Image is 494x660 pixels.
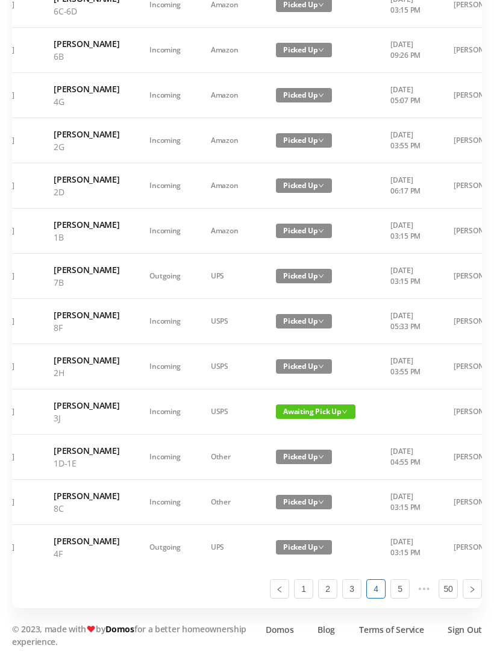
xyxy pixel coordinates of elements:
a: 5 [391,580,409,598]
i: icon: down [318,183,324,189]
a: 3 [343,580,361,598]
td: [DATE] 04:55 PM [375,435,439,480]
i: icon: down [318,92,324,98]
td: [DATE] 05:07 PM [375,73,439,118]
td: Outgoing [134,254,196,299]
span: Picked Up [276,88,332,102]
td: Other [196,480,261,525]
a: 50 [439,580,457,598]
span: Picked Up [276,495,332,509]
p: 2G [54,140,119,153]
i: icon: down [318,273,324,279]
h6: [PERSON_NAME] [54,399,119,412]
p: 6C-6D [54,5,119,17]
p: 2D [54,186,119,198]
td: UPS [196,525,261,570]
p: 2H [54,366,119,379]
td: [DATE] 03:55 PM [375,344,439,389]
p: 4F [54,547,119,560]
i: icon: down [342,409,348,415]
span: Picked Up [276,450,332,464]
i: icon: down [318,228,324,234]
li: 2 [318,579,337,599]
i: icon: down [318,544,324,550]
span: Picked Up [276,178,332,193]
td: [DATE] 03:15 PM [375,480,439,525]
i: icon: down [318,454,324,460]
a: 2 [319,580,337,598]
h6: [PERSON_NAME] [54,309,119,321]
td: Incoming [134,118,196,163]
a: 4 [367,580,385,598]
h6: [PERSON_NAME] [54,444,119,457]
td: Amazon [196,118,261,163]
p: 1B [54,231,119,244]
i: icon: down [318,363,324,369]
i: icon: down [318,47,324,53]
a: Domos [266,623,294,636]
i: icon: down [318,2,324,8]
h6: [PERSON_NAME] [54,173,119,186]
td: USPS [196,389,261,435]
td: Outgoing [134,525,196,570]
td: Incoming [134,435,196,480]
td: USPS [196,344,261,389]
a: Terms of Service [359,623,424,636]
span: Picked Up [276,314,332,328]
h6: [PERSON_NAME] [54,354,119,366]
li: 3 [342,579,361,599]
p: 7B [54,276,119,289]
td: Other [196,435,261,480]
td: [DATE] 03:15 PM [375,254,439,299]
td: Incoming [134,389,196,435]
td: Incoming [134,344,196,389]
p: 1D-1E [54,457,119,470]
i: icon: down [318,318,324,324]
td: USPS [196,299,261,344]
p: 3J [54,412,119,424]
span: Awaiting Pick Up [276,404,355,419]
td: Incoming [134,73,196,118]
td: Incoming [134,28,196,73]
li: Next Page [463,579,482,599]
p: 8C [54,502,119,515]
td: [DATE] 03:55 PM [375,118,439,163]
p: 6B [54,50,119,63]
h6: [PERSON_NAME] [54,218,119,231]
h6: [PERSON_NAME] [54,128,119,140]
a: Domos [105,623,134,635]
td: [DATE] 03:15 PM [375,209,439,254]
h6: [PERSON_NAME] [54,83,119,95]
h6: [PERSON_NAME] [54,489,119,502]
span: Picked Up [276,133,332,148]
td: Amazon [196,163,261,209]
h6: [PERSON_NAME] [54,263,119,276]
span: Picked Up [276,359,332,374]
td: Amazon [196,209,261,254]
td: [DATE] 03:15 PM [375,525,439,570]
a: Sign Out [448,623,482,636]
a: 1 [295,580,313,598]
i: icon: right [469,586,476,593]
i: icon: left [276,586,283,593]
td: Incoming [134,299,196,344]
span: Picked Up [276,269,332,283]
a: Blog [317,623,335,636]
li: 5 [390,579,410,599]
h6: [PERSON_NAME] [54,535,119,547]
span: Picked Up [276,540,332,555]
td: [DATE] 05:33 PM [375,299,439,344]
h6: [PERSON_NAME] [54,37,119,50]
li: 1 [294,579,313,599]
td: [DATE] 09:26 PM [375,28,439,73]
i: icon: down [318,137,324,143]
td: Amazon [196,73,261,118]
span: Picked Up [276,43,332,57]
span: Picked Up [276,224,332,238]
td: UPS [196,254,261,299]
td: Incoming [134,480,196,525]
td: Incoming [134,163,196,209]
li: 50 [439,579,458,599]
td: Amazon [196,28,261,73]
li: Previous Page [270,579,289,599]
